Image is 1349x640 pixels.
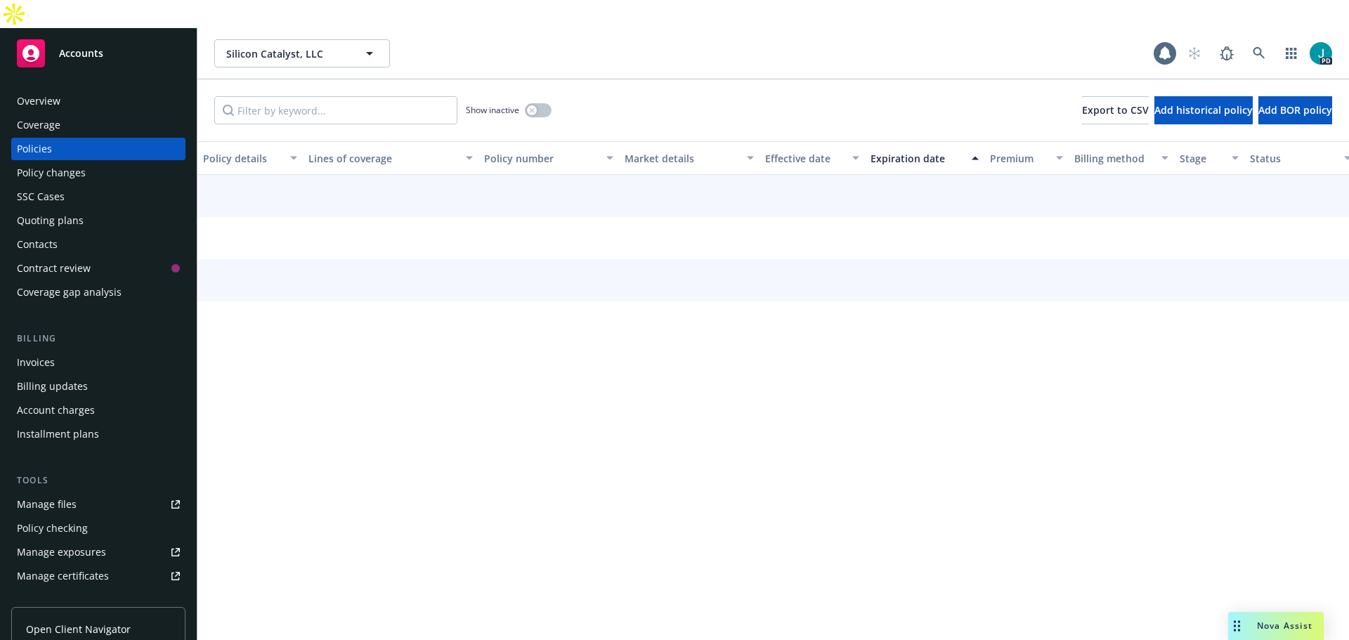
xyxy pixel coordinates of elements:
[865,141,984,175] button: Expiration date
[1174,141,1244,175] button: Stage
[11,34,185,73] a: Accounts
[1277,39,1305,67] a: Switch app
[11,90,185,112] a: Overview
[765,151,844,166] div: Effective date
[17,517,88,540] div: Policy checking
[11,399,185,422] a: Account charges
[1154,96,1253,124] button: Add historical policy
[17,257,91,280] div: Contract review
[1154,103,1253,117] span: Add historical policy
[984,141,1069,175] button: Premium
[11,185,185,208] a: SSC Cases
[203,151,282,166] div: Policy details
[11,209,185,232] a: Quoting plans
[11,138,185,160] a: Policies
[11,233,185,256] a: Contacts
[466,104,519,116] span: Show inactive
[11,114,185,136] a: Coverage
[1213,39,1241,67] a: Report a Bug
[11,565,185,587] a: Manage certificates
[11,589,185,611] a: Manage BORs
[17,399,95,422] div: Account charges
[871,151,963,166] div: Expiration date
[17,90,60,112] div: Overview
[17,114,60,136] div: Coverage
[17,423,99,445] div: Installment plans
[214,39,390,67] button: Silicon Catalyst, LLC
[17,493,77,516] div: Manage files
[17,281,122,303] div: Coverage gap analysis
[17,233,58,256] div: Contacts
[990,151,1048,166] div: Premium
[1069,141,1174,175] button: Billing method
[478,141,619,175] button: Policy number
[303,141,478,175] button: Lines of coverage
[17,589,83,611] div: Manage BORs
[1258,103,1332,117] span: Add BOR policy
[1082,96,1149,124] button: Export to CSV
[11,493,185,516] a: Manage files
[11,281,185,303] a: Coverage gap analysis
[619,141,760,175] button: Market details
[1082,103,1149,117] span: Export to CSV
[1074,151,1153,166] div: Billing method
[11,517,185,540] a: Policy checking
[17,138,52,160] div: Policies
[11,423,185,445] a: Installment plans
[17,375,88,398] div: Billing updates
[1245,39,1273,67] a: Search
[11,351,185,374] a: Invoices
[1258,96,1332,124] button: Add BOR policy
[214,96,457,124] input: Filter by keyword...
[17,541,106,563] div: Manage exposures
[11,474,185,488] div: Tools
[11,257,185,280] a: Contract review
[17,209,84,232] div: Quoting plans
[59,48,103,59] span: Accounts
[1257,620,1312,632] span: Nova Assist
[17,185,65,208] div: SSC Cases
[1228,612,1246,640] div: Drag to move
[11,541,185,563] a: Manage exposures
[197,141,303,175] button: Policy details
[11,162,185,184] a: Policy changes
[308,151,457,166] div: Lines of coverage
[26,622,131,636] span: Open Client Navigator
[17,565,109,587] div: Manage certificates
[1180,39,1208,67] a: Start snowing
[1310,42,1332,65] img: photo
[226,46,348,61] span: Silicon Catalyst, LLC
[484,151,598,166] div: Policy number
[1180,151,1223,166] div: Stage
[11,332,185,346] div: Billing
[11,375,185,398] a: Billing updates
[17,351,55,374] div: Invoices
[1228,612,1324,640] button: Nova Assist
[625,151,738,166] div: Market details
[1250,151,1336,166] div: Status
[760,141,865,175] button: Effective date
[17,162,86,184] div: Policy changes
